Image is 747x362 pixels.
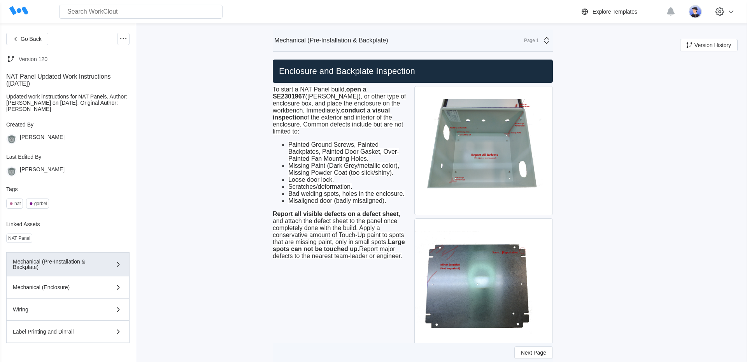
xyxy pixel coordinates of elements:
h2: Enclosure and Backplate Inspection [276,66,550,77]
img: gorilla.png [6,134,17,144]
button: Version History [680,39,738,51]
img: NAT_BACKPLATE.jpg [415,219,552,347]
button: Next Page [514,346,553,359]
div: Tags [6,186,130,192]
button: Wiring [6,299,130,321]
button: Mechanical (Pre-Installation & Backplate) [6,252,130,276]
div: Mechanical (Pre-Installation & Backplate) [274,37,388,44]
strong: Report all visible defects on a defect sheet [273,211,399,217]
div: Linked Assets [6,221,130,227]
div: Explore Templates [593,9,637,15]
div: [PERSON_NAME] [20,166,65,177]
div: Version 120 [19,56,47,62]
span: Painted Ground Screws, Painted Backplates, Painted Door Gasket, Over-Painted Fan Mounting Holes. [288,141,399,162]
span: Next Page [521,350,546,355]
span: Missing Paint (Dark Grey/metallic color), Missing Powder Coat (too slick/shiny). [288,162,399,176]
button: Go Back [6,33,48,45]
div: [PERSON_NAME] [20,134,65,144]
div: NAT Panel [8,235,30,241]
div: nat [14,201,21,206]
button: Label Printing and Dinrail [6,321,130,343]
img: gorilla.png [6,166,17,177]
span: Misaligned door (badly misaligned). [288,197,386,204]
span: Bad welding spots, holes in the enclosure. [288,190,405,197]
img: NAT_PAINTDRIP.jpg [415,86,552,215]
span: , and attach the defect sheet to the panel once completely done with the build. Apply a conservat... [273,211,405,259]
strong: Large spots can not be touched up. [273,239,405,252]
div: Created By [6,121,130,128]
div: Page 1 [519,38,539,43]
div: gorbel [34,201,47,206]
div: Last Edited By [6,154,130,160]
div: NAT Panel Updated Work Instructions ([DATE]) [6,73,130,87]
span: Go Back [21,36,42,42]
strong: conduct a visual inspection [273,107,390,121]
div: Label Printing and Dinrail [13,329,101,334]
div: Wiring [13,307,101,312]
button: Mechanical (Enclosure) [6,276,130,299]
img: user-5.png [689,5,702,18]
strong: open a SE2301967 [273,86,366,100]
div: Mechanical (Enclosure) [13,285,101,290]
span: To start a NAT Panel build, ([PERSON_NAME]), or other type of enclosure box, and place the enclos... [273,86,406,135]
div: Updated work instructions for NAT Panels. Author: [PERSON_NAME] on [DATE]. Original Author:[PERSO... [6,93,130,112]
span: Loose door lock. [288,176,334,183]
input: Search WorkClout [59,5,223,19]
span: Version History [694,42,731,48]
span: Scratches/deformation. [288,183,352,190]
a: Explore Templates [580,7,662,16]
div: Mechanical (Pre-Installation & Backplate) [13,259,101,270]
